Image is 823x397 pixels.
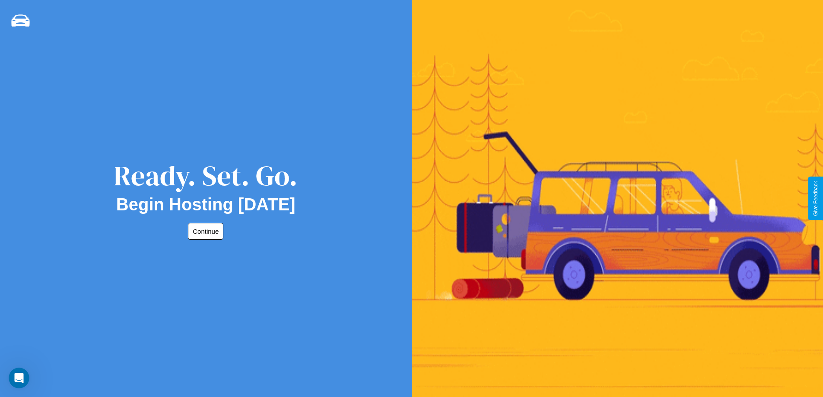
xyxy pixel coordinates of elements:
h2: Begin Hosting [DATE] [116,195,296,214]
div: Give Feedback [813,181,819,216]
iframe: Intercom live chat [9,368,29,388]
div: Ready. Set. Go. [114,156,298,195]
button: Continue [188,223,223,240]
